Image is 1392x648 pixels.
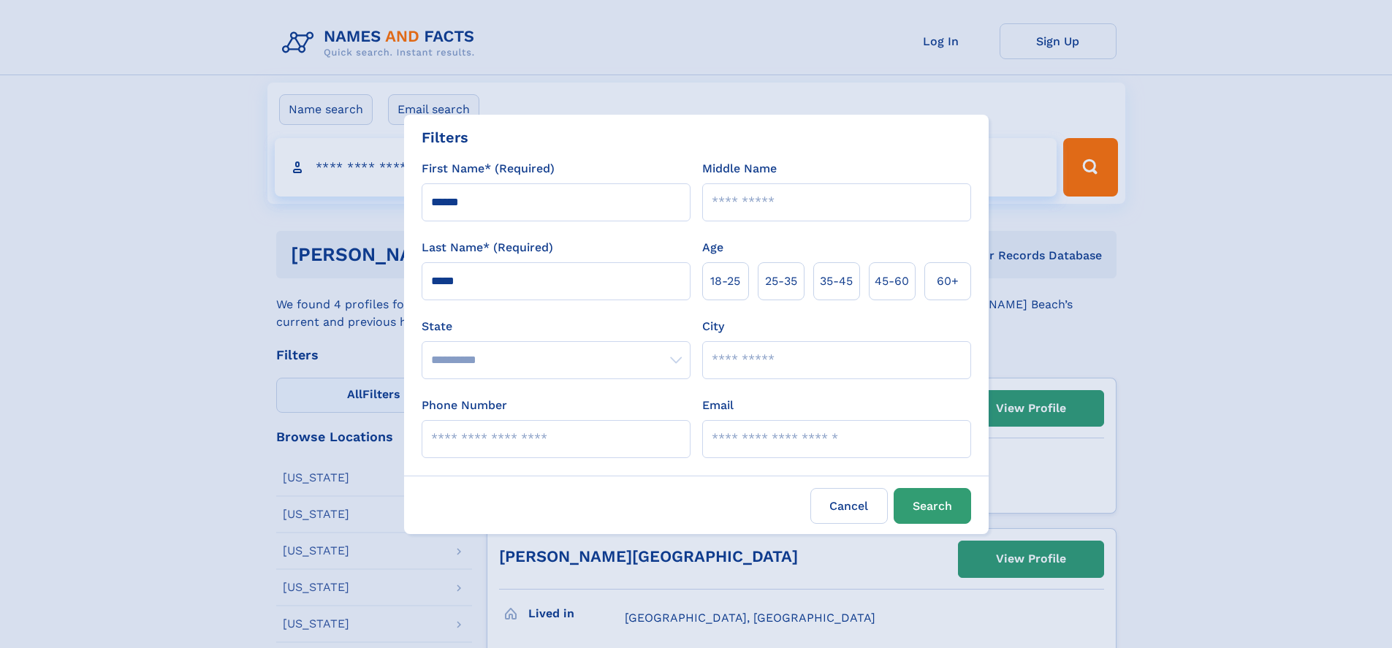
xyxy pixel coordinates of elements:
label: City [702,318,724,335]
label: Email [702,397,734,414]
span: 60+ [937,272,959,290]
label: Age [702,239,723,256]
label: Last Name* (Required) [422,239,553,256]
label: Middle Name [702,160,777,178]
label: First Name* (Required) [422,160,555,178]
span: 18‑25 [710,272,740,290]
button: Search [894,488,971,524]
span: 25‑35 [765,272,797,290]
span: 35‑45 [820,272,853,290]
label: Cancel [810,488,888,524]
label: State [422,318,691,335]
span: 45‑60 [875,272,909,290]
label: Phone Number [422,397,507,414]
div: Filters [422,126,468,148]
